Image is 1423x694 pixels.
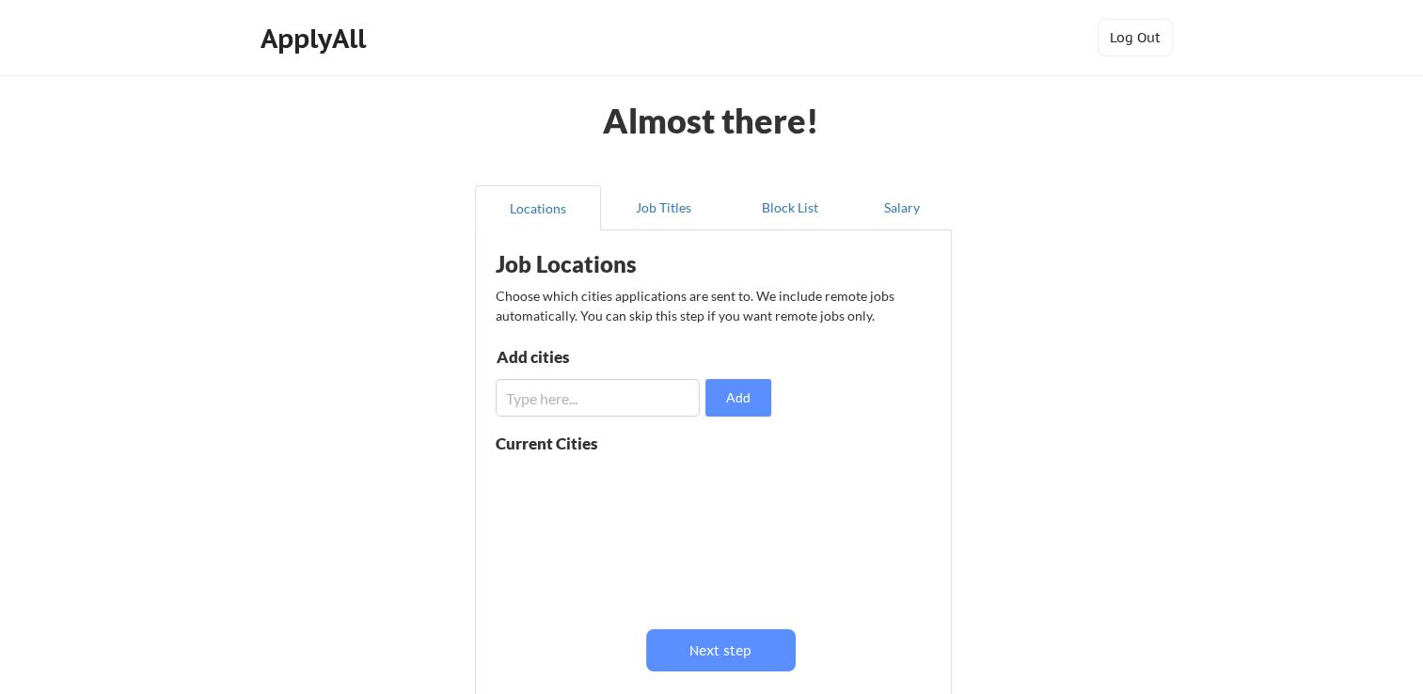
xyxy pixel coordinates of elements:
[1098,19,1173,56] button: Log Out
[497,349,691,365] div: Add cities
[646,629,796,671] button: Next step
[853,185,952,230] button: Salary
[496,435,639,451] div: Current Cities
[579,103,842,137] div: Almost there!
[496,253,733,276] div: Job Locations
[261,23,372,55] div: ApplyAll
[496,286,928,325] div: Choose which cities applications are sent to. We include remote jobs automatically. You can skip ...
[496,379,700,417] input: Type here...
[601,185,727,230] button: Job Titles
[727,185,853,230] button: Block List
[705,379,771,417] button: Add
[475,185,601,230] button: Locations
